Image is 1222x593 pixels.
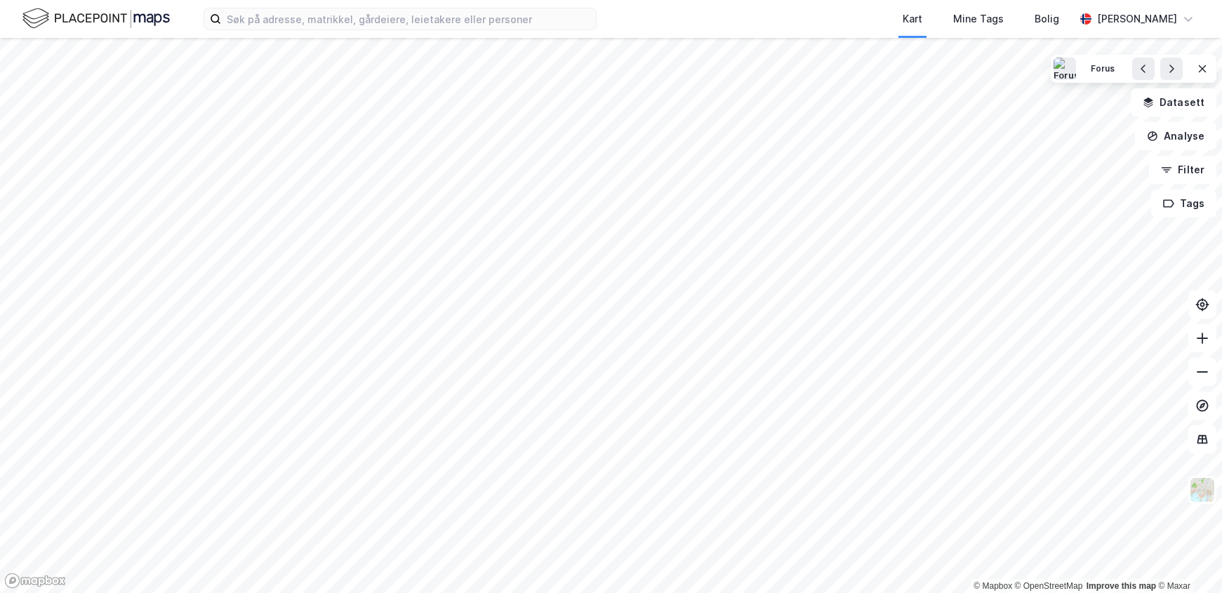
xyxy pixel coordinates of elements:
img: Forus [1054,58,1076,80]
input: Søk på adresse, matrikkel, gårdeiere, leietakere eller personer [221,8,596,29]
div: Kontrollprogram for chat [1152,526,1222,593]
img: logo.f888ab2527a4732fd821a326f86c7f29.svg [22,6,170,31]
img: Z [1189,477,1216,503]
a: Mapbox homepage [4,573,66,589]
div: Mine Tags [953,11,1004,27]
a: Improve this map [1087,581,1156,591]
div: Bolig [1035,11,1059,27]
a: OpenStreetMap [1015,581,1083,591]
iframe: Chat Widget [1152,526,1222,593]
div: Forus [1091,63,1115,75]
button: Tags [1151,189,1216,218]
button: Datasett [1131,88,1216,116]
div: [PERSON_NAME] [1097,11,1177,27]
div: Kart [903,11,922,27]
button: Forus [1082,58,1124,80]
a: Mapbox [974,581,1012,591]
button: Filter [1149,156,1216,184]
button: Analyse [1135,122,1216,150]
